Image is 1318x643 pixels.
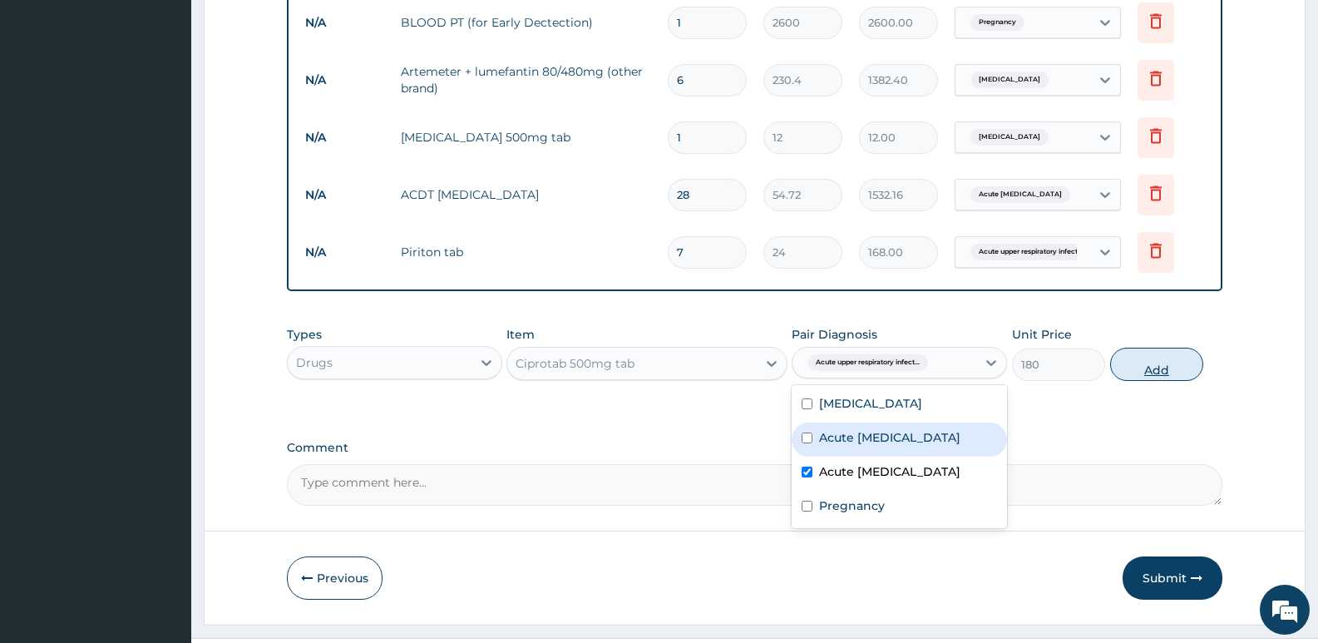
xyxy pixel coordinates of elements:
[287,556,383,600] button: Previous
[31,83,67,125] img: d_794563401_company_1708531726252_794563401
[273,8,313,48] div: Minimize live chat window
[792,326,877,343] label: Pair Diagnosis
[86,93,279,115] div: Chat with us now
[819,429,960,446] label: Acute [MEDICAL_DATA]
[8,454,317,512] textarea: Type your message and hit 'Enter'
[970,72,1049,88] span: [MEDICAL_DATA]
[297,122,392,153] td: N/A
[1110,348,1203,381] button: Add
[1123,556,1222,600] button: Submit
[297,65,392,96] td: N/A
[516,355,634,372] div: Ciprotab 500mg tab
[392,55,659,105] td: Artemeter + lumefantin 80/480mg (other brand)
[970,186,1070,203] span: Acute [MEDICAL_DATA]
[1012,326,1072,343] label: Unit Price
[297,7,392,38] td: N/A
[392,235,659,269] td: Piriton tab
[392,178,659,211] td: ACDT [MEDICAL_DATA]
[819,395,922,412] label: [MEDICAL_DATA]
[970,244,1091,260] span: Acute upper respiratory infect...
[287,441,1222,455] label: Comment
[297,180,392,210] td: N/A
[819,463,960,480] label: Acute [MEDICAL_DATA]
[970,129,1049,146] span: [MEDICAL_DATA]
[392,121,659,154] td: [MEDICAL_DATA] 500mg tab
[297,237,392,268] td: N/A
[506,326,535,343] label: Item
[287,328,322,342] label: Types
[296,354,333,371] div: Drugs
[392,6,659,39] td: BLOOD PT (for Early Dectection)
[819,497,885,514] label: Pregnancy
[970,14,1024,31] span: Pregnancy
[807,354,928,371] span: Acute upper respiratory infect...
[96,210,230,378] span: We're online!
